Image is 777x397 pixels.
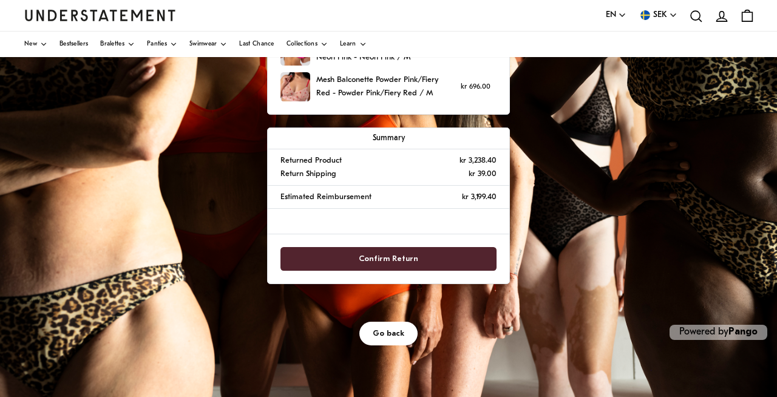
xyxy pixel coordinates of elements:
span: Learn [340,41,356,47]
p: kr 39.00 [469,168,497,180]
a: Understatement Homepage [24,10,176,21]
span: Last Chance [239,41,274,47]
button: SEK [639,8,677,22]
a: New [24,32,47,57]
span: SEK [653,8,667,22]
span: EN [606,8,616,22]
span: Swimwear [189,41,217,47]
p: kr 3,238.40 [460,154,497,167]
p: Summary [280,132,497,144]
a: Collections [287,32,328,57]
span: Collections [287,41,317,47]
span: Confirm Return [359,248,418,270]
a: Learn [340,32,367,57]
p: kr 696.00 [461,81,490,93]
p: Powered by [670,325,767,340]
span: New [24,41,37,47]
a: Swimwear [189,32,227,57]
span: Go back [373,322,404,345]
span: Bestsellers [59,41,88,47]
button: Confirm Return [280,247,497,271]
p: Mesh Balconette Powder Pink/Fiery Red - Powder Pink/Fiery Red / M [316,73,455,100]
span: Bralettes [100,41,124,47]
a: Bralettes [100,32,135,57]
button: Go back [359,322,418,345]
a: Bestsellers [59,32,88,57]
p: Return Shipping [280,168,336,180]
p: kr 3,199.40 [462,191,497,203]
span: Panties [147,41,167,47]
a: Panties [147,32,177,57]
button: EN [606,8,626,22]
p: Estimated Reimbursement [280,191,372,203]
img: PCME-BRA-017-1_8ac32e02-7937-46fa-b971-ccd13b9562aa.jpg [280,72,310,102]
a: Last Chance [239,32,274,57]
p: Returned Product [280,154,342,167]
a: Pango [728,327,758,337]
